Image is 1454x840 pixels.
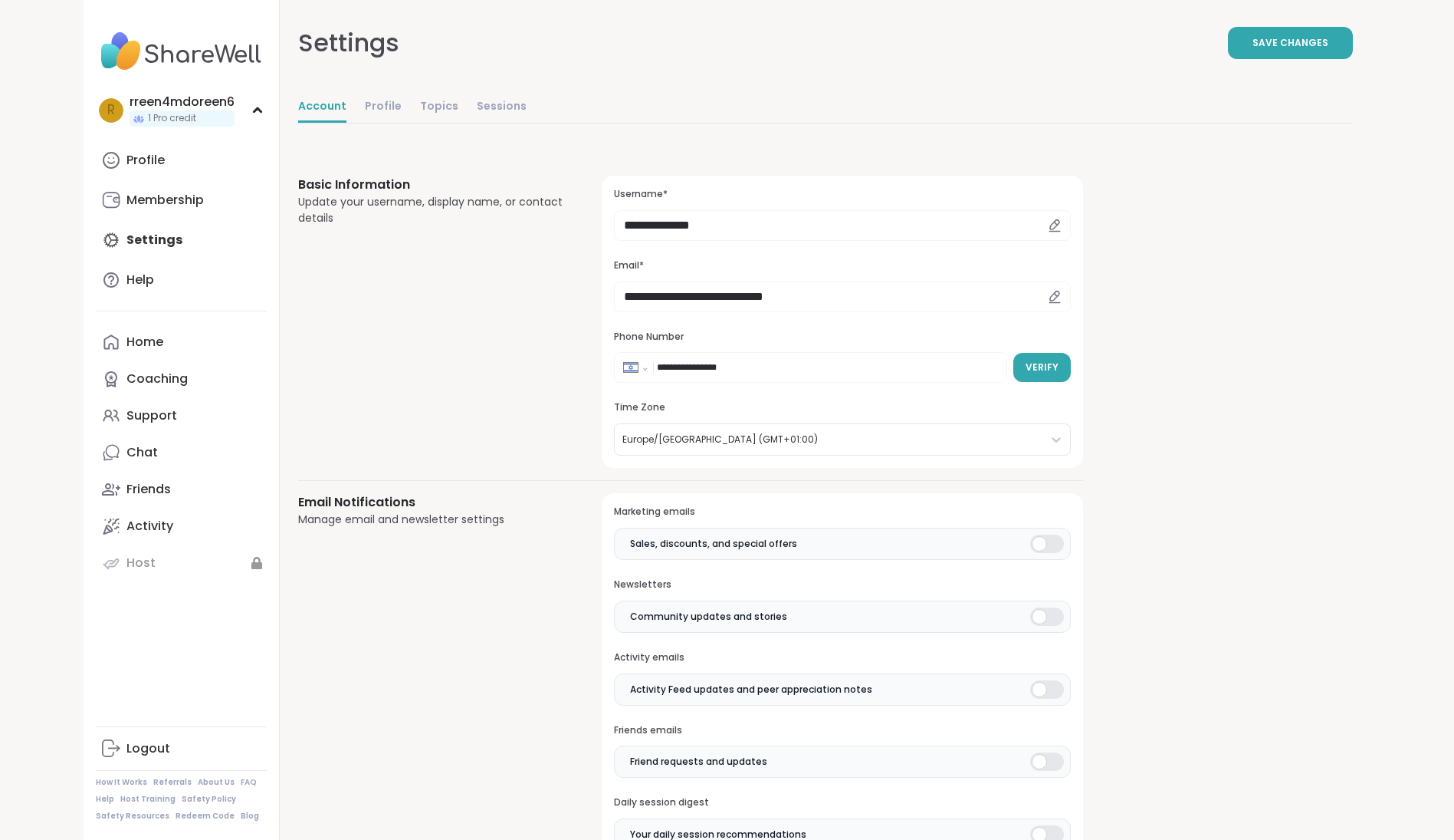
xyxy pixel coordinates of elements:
span: Friend requests and updates [630,755,767,769]
span: Sales, discounts, and special offers [630,537,797,551]
a: Activity [96,508,267,545]
a: About Us [198,777,235,788]
span: 1 Pro credit [148,112,196,125]
a: Account [298,92,346,123]
h3: Phone Number [614,331,1070,344]
a: Referrals [153,777,192,788]
h3: Friends emails [614,724,1070,737]
button: Save Changes [1228,27,1353,59]
a: Sessions [477,92,527,123]
div: Host [126,555,156,572]
a: Topics [420,92,458,123]
span: Activity Feed updates and peer appreciation notes [630,683,872,697]
a: Redeem Code [176,811,235,822]
a: Safety Policy [182,794,236,805]
div: Home [126,334,163,351]
h3: Time Zone [614,401,1070,414]
a: Profile [96,142,267,179]
a: Profile [365,92,402,123]
a: How It Works [96,777,147,788]
a: Help [96,794,114,805]
a: Membership [96,182,267,219]
div: Settings [298,25,399,61]
div: Logout [126,740,170,757]
a: Host Training [120,794,176,805]
div: Help [126,272,154,288]
h3: Marketing emails [614,506,1070,519]
span: Community updates and stories [630,610,787,624]
a: Chat [96,434,267,471]
h3: Daily session digest [614,796,1070,809]
div: Support [126,407,177,424]
a: Friends [96,471,267,508]
a: Logout [96,730,267,767]
a: FAQ [241,777,257,788]
div: Chat [126,444,158,461]
span: r [107,100,115,120]
button: Verify [1013,353,1071,382]
div: Update your username, display name, or contact details [298,194,566,226]
a: Home [96,324,267,361]
a: Support [96,397,267,434]
div: Profile [126,152,165,169]
div: Membership [126,192,204,209]
div: Manage email and newsletter settings [298,512,566,528]
h3: Newsletters [614,578,1070,591]
div: rreen4mdoreen6 [130,94,235,110]
a: Safety Resources [96,811,169,822]
a: Coaching [96,361,267,397]
div: Friends [126,481,171,498]
div: Coaching [126,371,188,387]
span: Save Changes [1252,36,1328,50]
span: Verify [1026,361,1058,374]
div: Activity [126,518,173,535]
a: Host [96,545,267,581]
a: Help [96,262,267,298]
h3: Activity emails [614,651,1070,664]
a: Blog [241,811,259,822]
h3: Email* [614,259,1070,272]
h3: Username* [614,188,1070,201]
img: ShareWell Nav Logo [96,25,267,78]
h3: Basic Information [298,176,566,194]
h3: Email Notifications [298,493,566,512]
